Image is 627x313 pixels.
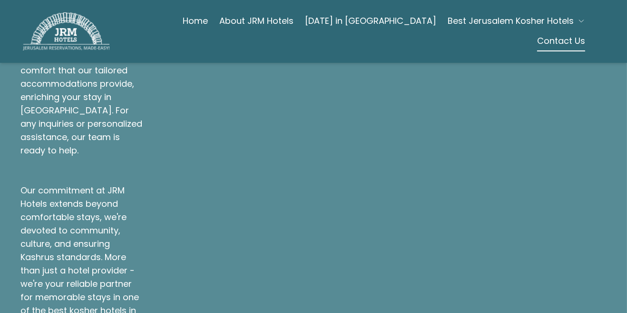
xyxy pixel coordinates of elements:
span: Best Jerusalem Kosher Hotels [448,14,574,28]
a: Home [183,11,208,30]
a: [DATE] in [GEOGRAPHIC_DATA] [305,11,436,30]
a: Contact Us [537,31,585,50]
img: JRM Hotels [23,12,109,50]
a: About JRM Hotels [219,11,294,30]
button: Best Jerusalem Kosher Hotels [448,11,585,30]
